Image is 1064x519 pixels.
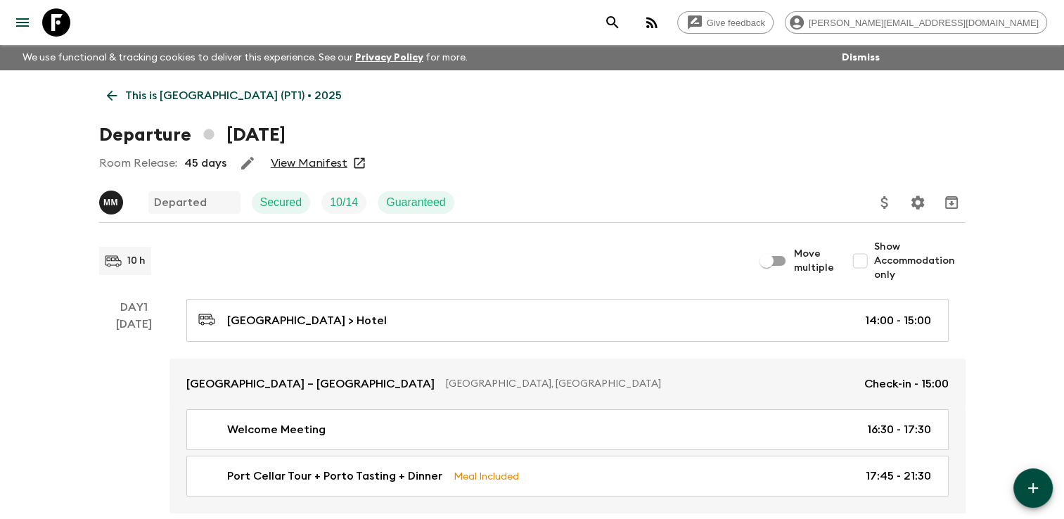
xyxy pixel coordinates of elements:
[154,194,207,211] p: Departed
[186,376,435,392] p: [GEOGRAPHIC_DATA] – [GEOGRAPHIC_DATA]
[17,45,473,70] p: We use functional & tracking cookies to deliver this experience. See our for more.
[99,82,350,110] a: This is [GEOGRAPHIC_DATA] (PT1) • 2025
[386,194,446,211] p: Guaranteed
[184,155,226,172] p: 45 days
[227,468,442,485] p: Port Cellar Tour + Porto Tasting + Dinner
[227,312,387,329] p: [GEOGRAPHIC_DATA] > Hotel
[874,240,966,282] span: Show Accommodation only
[838,48,883,68] button: Dismiss
[866,468,931,485] p: 17:45 - 21:30
[355,53,423,63] a: Privacy Policy
[865,312,931,329] p: 14:00 - 15:00
[186,409,949,450] a: Welcome Meeting16:30 - 17:30
[252,191,311,214] div: Secured
[127,254,146,268] p: 10 h
[801,18,1046,28] span: [PERSON_NAME][EMAIL_ADDRESS][DOMAIN_NAME]
[454,468,519,484] p: Meal Included
[227,421,326,438] p: Welcome Meeting
[330,194,358,211] p: 10 / 14
[867,421,931,438] p: 16:30 - 17:30
[598,8,627,37] button: search adventures
[937,188,966,217] button: Archive (Completed, Cancelled or Unsynced Departures only)
[785,11,1047,34] div: [PERSON_NAME][EMAIL_ADDRESS][DOMAIN_NAME]
[116,316,152,513] div: [DATE]
[699,18,773,28] span: Give feedback
[260,194,302,211] p: Secured
[99,195,126,206] span: Mariana Martins
[871,188,899,217] button: Update Price, Early Bird Discount and Costs
[271,156,347,170] a: View Manifest
[794,247,835,275] span: Move multiple
[99,155,177,172] p: Room Release:
[99,121,286,149] h1: Departure [DATE]
[186,299,949,342] a: [GEOGRAPHIC_DATA] > Hotel14:00 - 15:00
[904,188,932,217] button: Settings
[125,87,342,104] p: This is [GEOGRAPHIC_DATA] (PT1) • 2025
[169,359,966,409] a: [GEOGRAPHIC_DATA] – [GEOGRAPHIC_DATA][GEOGRAPHIC_DATA], [GEOGRAPHIC_DATA]Check-in - 15:00
[186,456,949,496] a: Port Cellar Tour + Porto Tasting + DinnerMeal Included17:45 - 21:30
[446,377,853,391] p: [GEOGRAPHIC_DATA], [GEOGRAPHIC_DATA]
[8,8,37,37] button: menu
[321,191,366,214] div: Trip Fill
[677,11,774,34] a: Give feedback
[864,376,949,392] p: Check-in - 15:00
[99,299,169,316] p: Day 1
